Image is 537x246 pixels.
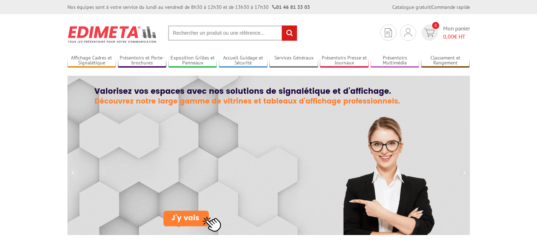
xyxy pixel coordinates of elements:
[282,25,297,41] input: rechercher
[404,28,412,37] img: devis rapide
[392,4,430,10] a: Catalogue gratuit
[269,55,318,67] a: Services Généraux
[432,22,439,29] span: 0
[420,24,470,41] a: devis rapide 0 Mon panier 0,00€ HT
[443,24,470,41] span: Mon panier
[67,21,157,47] img: Présentoir, panneau, stand - Edimeta - PLV, affichage, mobilier bureau, entreprise
[431,4,470,10] a: Commande rapide
[67,55,116,67] a: Affichage Cadres et Signalétique
[320,55,369,67] a: Présentoirs Presse et Journaux
[67,4,310,11] div: Nos équipes sont à votre service du lundi au vendredi de 8h30 à 12h30 et de 13h30 à 17h30
[443,33,454,40] span: 0,00
[168,55,217,67] a: Exposition Grilles et Panneaux
[371,55,419,67] a: Présentoirs Multimédia
[168,25,297,41] input: Rechercher un produit ou une référence...
[219,55,268,67] a: Accueil Guidage et Sécurité
[272,4,310,10] strong: 01 46 81 33 03
[118,55,167,67] a: Présentoirs et Porte-brochures
[421,55,470,67] a: Classement et Rangement
[424,29,435,37] img: devis rapide
[443,33,470,41] span: € HT
[385,28,392,37] img: devis rapide
[392,4,470,11] div: |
